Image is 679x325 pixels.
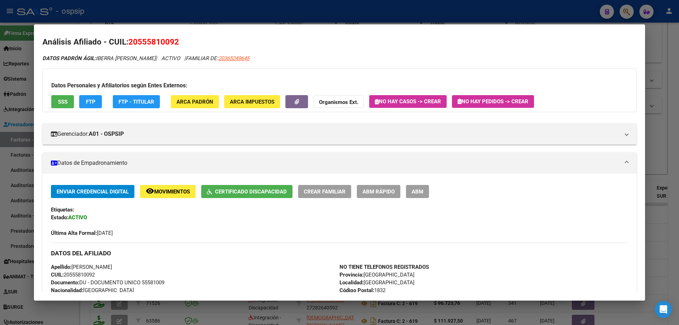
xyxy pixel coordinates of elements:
i: | ACTIVO | [42,55,249,62]
strong: Estado: [51,214,68,221]
strong: Apellido: [51,264,71,270]
span: ARCA Impuestos [230,99,274,105]
span: 1832 [339,287,385,294]
span: 20555810092 [128,37,179,46]
mat-expansion-panel-header: Datos de Empadronamiento [42,152,637,174]
span: SSS [58,99,68,105]
span: [DATE] [51,230,113,236]
div: Open Intercom Messenger [655,301,672,318]
span: FAMILIAR DE: [186,55,249,62]
span: Certificado Discapacidad [215,188,287,195]
strong: Última Alta Formal: [51,230,97,236]
span: IBERRA [PERSON_NAME] [42,55,156,62]
mat-icon: remove_red_eye [146,187,154,195]
span: FTP [86,99,95,105]
button: Enviar Credencial Digital [51,185,134,198]
h3: Datos Personales y Afiliatorios según Entes Externos: [51,81,628,90]
strong: Etiquetas: [51,207,74,213]
span: Movimientos [154,188,190,195]
span: Crear Familiar [304,188,346,195]
strong: Organismos Ext. [319,99,358,105]
span: [PERSON_NAME] [51,264,112,270]
span: ARCA Padrón [176,99,213,105]
span: ABM Rápido [362,188,395,195]
button: No hay Pedidos -> Crear [452,95,534,108]
span: FTP - Titular [118,99,154,105]
h3: DATOS DEL AFILIADO [51,249,628,257]
strong: A01 - OSPSIP [89,130,124,138]
strong: CUIL: [51,272,64,278]
button: FTP [79,95,102,108]
span: [GEOGRAPHIC_DATA] [51,287,134,294]
mat-panel-title: Gerenciador: [51,130,620,138]
button: ARCA Impuestos [224,95,280,108]
button: ABM Rápido [357,185,400,198]
strong: NO TIENE TELEFONOS REGISTRADOS [339,264,429,270]
strong: Provincia: [339,272,364,278]
strong: ACTIVO [68,214,87,221]
strong: Nacionalidad: [51,287,83,294]
mat-panel-title: Datos de Empadronamiento [51,159,620,167]
button: Movimientos [140,185,196,198]
button: ABM [406,185,429,198]
strong: Documento: [51,279,79,286]
h2: Análisis Afiliado - CUIL: [42,36,637,48]
button: SSS [51,95,74,108]
span: No hay Pedidos -> Crear [458,98,528,105]
button: ARCA Padrón [171,95,219,108]
span: [GEOGRAPHIC_DATA] [339,272,414,278]
span: [GEOGRAPHIC_DATA] [339,279,414,286]
mat-expansion-panel-header: Gerenciador:A01 - OSPSIP [42,123,637,145]
button: Crear Familiar [298,185,351,198]
button: FTP - Titular [113,95,160,108]
button: Organismos Ext. [313,95,364,108]
button: No hay casos -> Crear [369,95,447,108]
button: Certificado Discapacidad [201,185,292,198]
span: 20555810092 [51,272,95,278]
span: No hay casos -> Crear [375,98,441,105]
span: DU - DOCUMENTO UNICO 55581009 [51,279,164,286]
span: 20365249645 [218,55,249,62]
strong: Localidad: [339,279,364,286]
strong: Código Postal: [339,287,374,294]
span: Enviar Credencial Digital [57,188,129,195]
span: ABM [412,188,423,195]
strong: DATOS PADRÓN ÁGIL: [42,55,96,62]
